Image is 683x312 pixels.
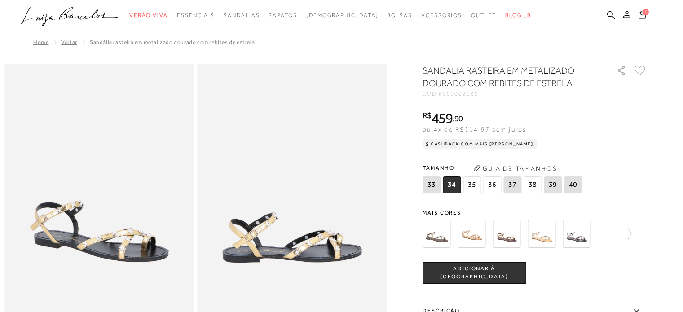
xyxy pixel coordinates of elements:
i: , [453,114,463,123]
span: 0 [643,9,649,15]
button: ADICIONAR À [GEOGRAPHIC_DATA] [423,262,526,284]
img: SANDÁLIA RASTEIRA EM METALIZADO BRONZE COM REBITES DE ESTRELAS [493,220,520,248]
span: BLOG LB [505,12,531,18]
span: 35 [463,176,481,193]
span: 6001002130 [439,91,479,97]
span: Acessórios [421,12,462,18]
span: 36 [483,176,501,193]
span: 459 [432,110,453,126]
span: 33 [423,176,441,193]
a: noSubCategoriesText [421,7,462,24]
img: SANDÁLIA RASTEIRA EM COURO CARAMELO COM REBITES DE ESTRELA [458,220,485,248]
button: Guia de Tamanhos [470,161,560,176]
span: Sapatos [269,12,297,18]
a: Voltar [61,39,77,45]
a: noSubCategoriesText [387,7,412,24]
span: Essenciais [177,12,215,18]
a: noSubCategoriesText [129,7,168,24]
i: R$ [423,111,432,119]
span: 34 [443,176,461,193]
img: SANDÁLIA RASTEIRA EM COURO CAFÉ COM REBITES DE ESTRELA [423,220,450,248]
div: CÓD: [423,91,602,97]
span: [DEMOGRAPHIC_DATA] [306,12,379,18]
button: 0 [636,10,648,22]
span: Bolsas [387,12,412,18]
span: Verão Viva [129,12,168,18]
span: ADICIONAR À [GEOGRAPHIC_DATA] [423,265,525,281]
div: Cashback com Mais [PERSON_NAME] [423,139,537,149]
span: SANDÁLIA RASTEIRA EM METALIZADO DOURADO COM REBITES DE ESTRELA [90,39,255,45]
img: SANDÁLIA RASTEIRA EM METALIZADO CHUMBO COM REBITES DE ESTRELAS [563,220,590,248]
span: 40 [564,176,582,193]
a: noSubCategoriesText [269,7,297,24]
span: 39 [544,176,562,193]
span: ou 4x de R$114,97 sem juros [423,126,526,133]
a: Home [33,39,48,45]
img: SANDÁLIA RASTEIRA EM METALIZADO CHUMBO COM REBITES DE ESTRELA [528,220,555,248]
span: 37 [503,176,521,193]
a: noSubCategoriesText [471,7,496,24]
a: noSubCategoriesText [224,7,260,24]
span: Sandálias [224,12,260,18]
span: 90 [454,114,463,123]
a: noSubCategoriesText [177,7,215,24]
a: BLOG LB [505,7,531,24]
span: Tamanho [423,161,584,175]
span: Outlet [471,12,496,18]
span: Mais cores [423,210,647,215]
span: 38 [524,176,542,193]
h1: SANDÁLIA RASTEIRA EM METALIZADO DOURADO COM REBITES DE ESTRELA [423,64,591,89]
a: noSubCategoriesText [306,7,379,24]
